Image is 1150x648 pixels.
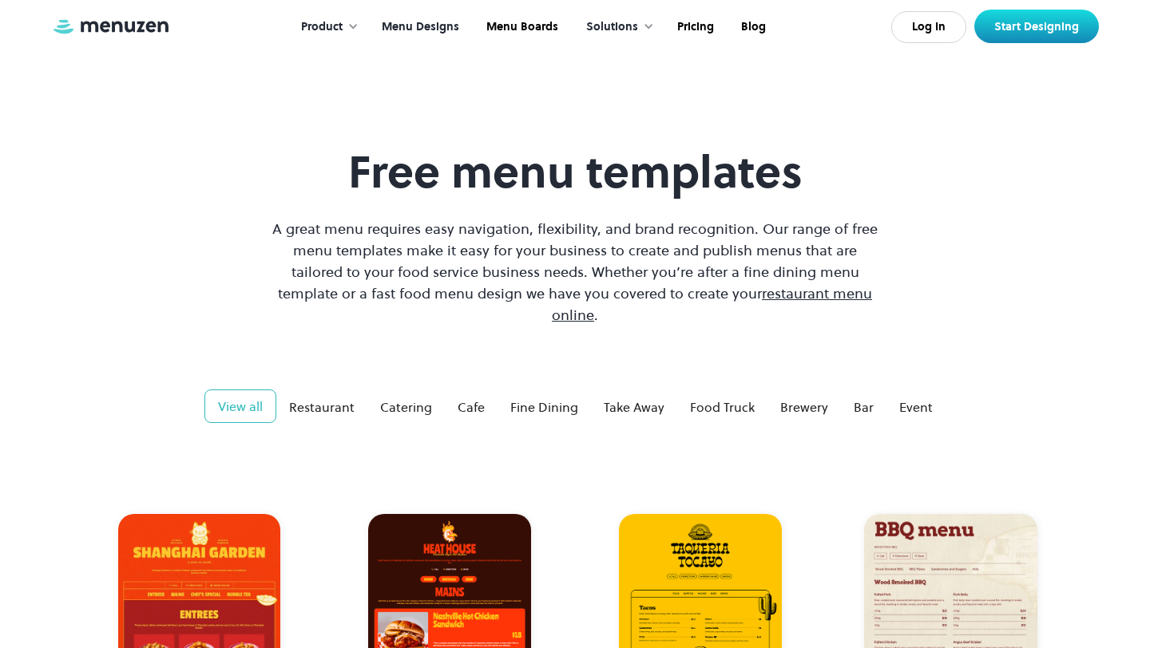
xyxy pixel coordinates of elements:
p: A great menu requires easy navigation, flexibility, and brand recognition. Our range of free menu... [268,218,882,326]
a: Log In [891,11,966,43]
h1: Free menu templates [268,145,882,199]
div: Food Truck [690,397,755,417]
div: Cafe [458,397,485,417]
a: Menu Designs [367,2,471,52]
div: Solutions [586,18,638,36]
div: Event [899,397,933,417]
div: Fine Dining [510,397,578,417]
div: Catering [380,397,432,417]
a: Blog [726,2,778,52]
div: Product [285,2,367,52]
div: Solutions [570,2,662,52]
div: Restaurant [289,397,355,417]
div: Product [301,18,343,36]
a: Menu Boards [471,2,570,52]
a: Pricing [662,2,726,52]
div: Bar [854,397,874,417]
div: Brewery [780,397,828,417]
div: Take Away [604,397,664,417]
a: Start Designing [974,10,1099,43]
div: View all [218,397,263,416]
